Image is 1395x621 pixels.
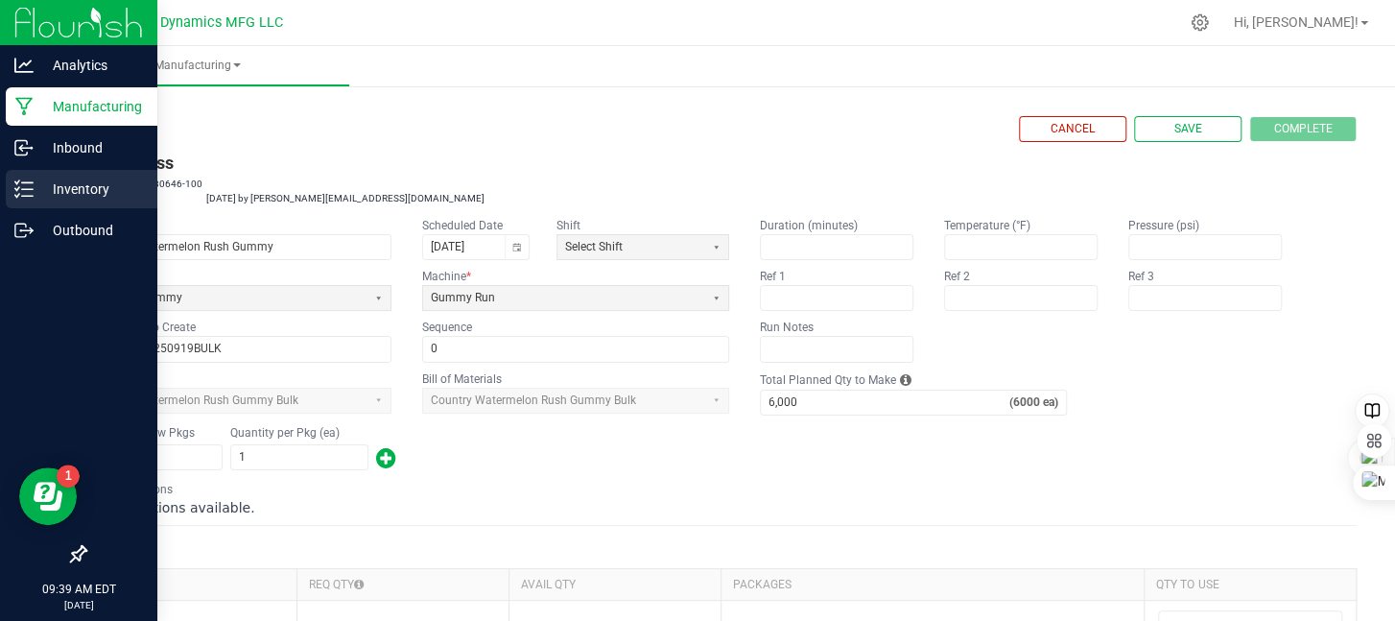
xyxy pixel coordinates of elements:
kendo-label: Scheduled Date [422,219,503,232]
td: [DATE] by [PERSON_NAME][EMAIL_ADDRESS][DOMAIN_NAME] [202,191,485,205]
kendo-label: Quantity per Pkg (ea) [230,425,368,441]
button: Select [704,235,728,259]
kendo-label: Machine [422,270,471,283]
h3: In Progress [84,150,1357,177]
app-dropdownlist-async: Gummy Run [422,285,729,311]
i: Required quantity is influenced by Number of New Pkgs and Qty per Pkg. [354,577,364,592]
i: Each BOM has a Qty to Create in a single "kit". Total Planned Qty to Make is the number of kits p... [900,370,911,390]
inline-svg: Inventory [14,179,34,199]
app-dropdownlist-async: Distillate Gummy [84,285,391,311]
th: ITEM [85,568,297,600]
span: Select Shift [565,239,697,255]
button: Cancel [1019,116,1126,142]
button: Select [366,286,390,310]
p: 09:39 AM EDT [9,581,149,598]
p: Outbound [34,219,149,242]
app-dropdownlist-async: Country Watermelon Rush Gummy Bulk [84,388,391,414]
kendo-label: Run Notes [760,321,814,334]
label: Bill of Materials [422,371,502,387]
p: Inventory [34,178,149,201]
kendo-label: Ref 1 [760,270,786,283]
h3: Inputs [84,534,1357,561]
p: Analytics [34,54,149,77]
p: Manufacturing [34,95,149,118]
app-dropdownlist-async: Country Watermelon Rush Gummy Bulk [422,388,729,414]
kendo-label: Temperature (°F) [944,219,1030,232]
inline-svg: Outbound [14,221,34,240]
button: Select [704,286,728,310]
th: AVAIL QTY [508,568,721,600]
label: Ref 3 [1128,269,1154,284]
inline-svg: Manufacturing [14,97,34,116]
p: Inbound [34,136,149,159]
span: Hi, [PERSON_NAME]! [1234,14,1359,30]
iframe: Resource center unread badge [57,465,80,488]
button: Save [1134,116,1241,142]
strong: (6000 ea) [1009,394,1066,411]
button: Toggle calendar [505,235,529,259]
inline-svg: Inbound [14,138,34,157]
span: Gummy Run [431,290,697,306]
kendo-label: Ref 2 [944,270,970,283]
label: Total Planned Qty to Make [760,372,896,388]
span: Distillate Gummy [93,290,359,306]
iframe: Resource center [19,467,77,525]
th: QTY TO USE [1145,568,1357,600]
kendo-label: Duration (minutes) [760,219,858,232]
kendo-label: Shift [556,219,580,232]
span: Cancel [1051,121,1095,137]
div: Manage settings [1188,13,1212,32]
inline-svg: Analytics [14,56,34,75]
span: Modern Dynamics MFG LLC [108,14,283,31]
span: Save [1174,121,1202,137]
label: Pressure (psi) [1128,218,1199,233]
a: Manufacturing [46,46,349,86]
th: PACKAGES [721,568,1145,600]
p: [DATE] [9,598,149,612]
span: Manufacturing [46,58,349,74]
kendo-label: Sequence [422,321,472,334]
span: No instructions available. [84,500,255,515]
th: REQ QTY [296,568,508,600]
